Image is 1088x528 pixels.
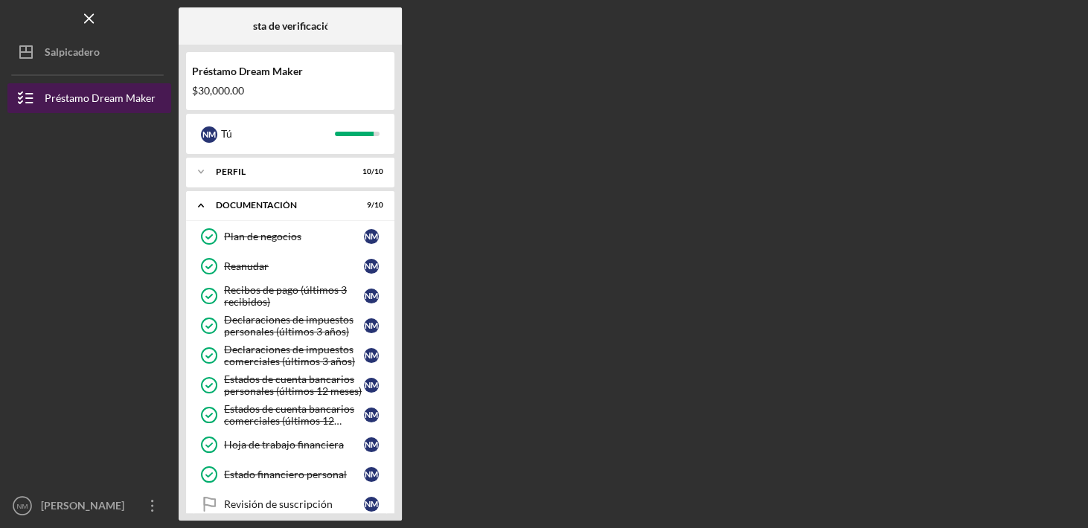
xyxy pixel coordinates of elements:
div: N M [364,318,379,333]
div: Plan de negocios [224,231,364,242]
div: Estado financiero personal [224,469,364,480]
div: Salpicadero [45,37,100,71]
div: Documentación [216,201,346,210]
a: Hoja de trabajo financieraNM [193,430,387,460]
a: Revisión de suscripciónNM [193,489,387,519]
text: NM [17,502,28,510]
a: Declaraciones de impuestos personales (últimos 3 años)NM [193,311,387,341]
div: N M [364,378,379,393]
a: Estados de cuenta bancarios personales (últimos 12 meses)NM [193,370,387,400]
button: NM[PERSON_NAME] [7,491,171,521]
div: [PERSON_NAME] [37,491,134,524]
div: Hoja de trabajo financiera [224,439,364,451]
div: Reanudar [224,260,364,272]
a: Recibos de pago (últimos 3 recibidos)NM [193,281,387,311]
a: ReanudarNM [193,251,387,281]
div: Préstamo Dream Maker [192,65,388,77]
a: Plan de negociosNM [193,222,387,251]
div: Declaraciones de impuestos comerciales (últimos 3 años) [224,344,364,367]
div: N M [364,348,379,363]
div: Préstamo Dream Maker [45,83,156,117]
div: N M [364,259,379,274]
div: Recibos de pago (últimos 3 recibidos) [224,284,364,308]
a: Estado financiero personalNM [193,460,387,489]
div: $30,000.00 [192,85,388,97]
div: N M [201,126,217,143]
a: Estados de cuenta bancarios comerciales (últimos 12 meses)NM [193,400,387,430]
div: Estados de cuenta bancarios personales (últimos 12 meses) [224,373,364,397]
button: Préstamo Dream Maker [7,83,171,113]
div: 9 / 10 [356,201,383,210]
div: N M [364,289,379,303]
b: Lista de verificación [245,20,336,32]
div: Estados de cuenta bancarios comerciales (últimos 12 meses) [224,403,364,427]
div: N M [364,467,379,482]
div: N M [364,229,379,244]
div: Revisión de suscripción [224,498,364,510]
button: Salpicadero [7,37,171,67]
div: N M [364,497,379,512]
div: Declaraciones de impuestos personales (últimos 3 años) [224,314,364,338]
div: 10 / 10 [356,167,383,176]
div: Tú [221,121,335,147]
div: N M [364,408,379,422]
a: Declaraciones de impuestos comerciales (últimos 3 años)NM [193,341,387,370]
div: N M [364,437,379,452]
div: Perfil [216,167,346,176]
